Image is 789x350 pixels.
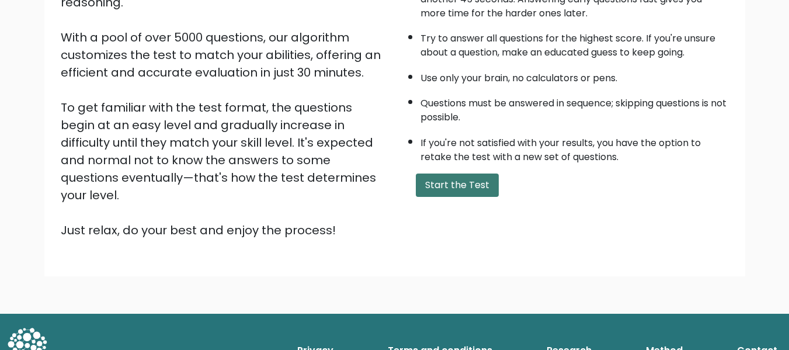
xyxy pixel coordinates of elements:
[420,91,729,124] li: Questions must be answered in sequence; skipping questions is not possible.
[420,130,729,164] li: If you're not satisfied with your results, you have the option to retake the test with a new set ...
[420,26,729,60] li: Try to answer all questions for the highest score. If you're unsure about a question, make an edu...
[416,174,499,197] button: Start the Test
[420,65,729,85] li: Use only your brain, no calculators or pens.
